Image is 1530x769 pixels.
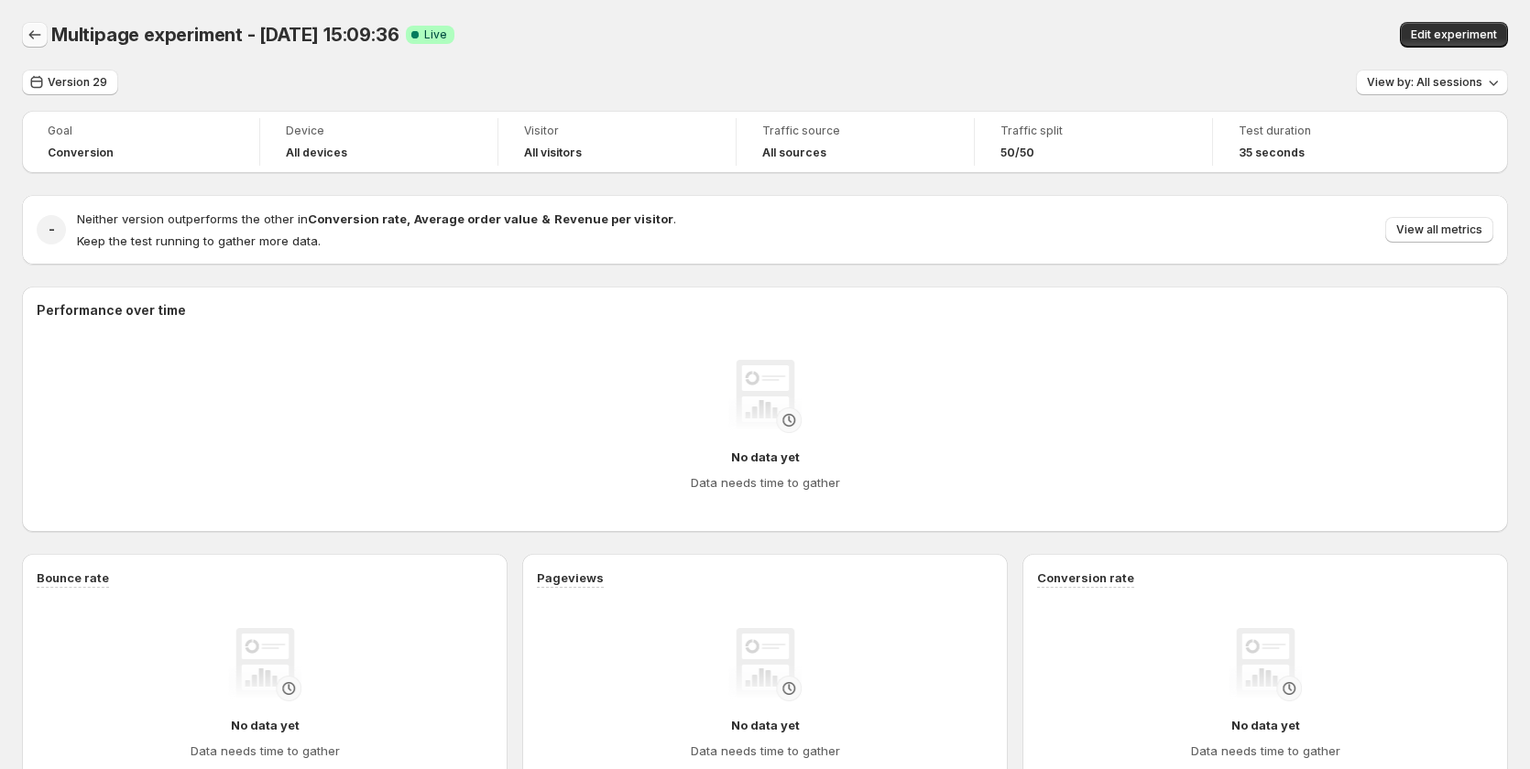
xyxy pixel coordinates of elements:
[541,211,551,226] strong: &
[1411,27,1497,42] span: Edit experiment
[1239,122,1426,162] a: Test duration35 seconds
[1231,716,1300,734] h4: No data yet
[49,221,55,239] h2: -
[48,146,114,160] span: Conversion
[77,211,676,226] span: Neither version outperforms the other in .
[286,122,472,162] a: DeviceAll devices
[22,22,48,48] button: Back
[554,211,673,226] strong: Revenue per visitor
[48,75,107,90] span: Version 29
[1239,146,1305,160] span: 35 seconds
[37,569,109,587] h3: Bounce rate
[691,473,840,492] h4: Data needs time to gather
[762,124,948,138] span: Traffic source
[1239,124,1426,138] span: Test duration
[1191,742,1340,760] h4: Data needs time to gather
[191,742,340,760] h4: Data needs time to gather
[1396,222,1482,237] span: View all metrics
[414,211,538,226] strong: Average order value
[524,122,710,162] a: VisitorAll visitors
[308,211,407,226] strong: Conversion rate
[524,124,710,138] span: Visitor
[731,716,800,734] h4: No data yet
[37,301,1493,320] h2: Performance over time
[728,360,802,433] img: No data yet
[48,122,234,162] a: GoalConversion
[762,146,826,160] h4: All sources
[1229,628,1302,701] img: No data yet
[731,448,800,466] h4: No data yet
[1367,75,1482,90] span: View by: All sessions
[407,211,410,226] strong: ,
[286,146,347,160] h4: All devices
[231,716,300,734] h4: No data yet
[51,24,399,46] span: Multipage experiment - [DATE] 15:09:36
[1000,122,1186,162] a: Traffic split50/50
[691,742,840,760] h4: Data needs time to gather
[22,70,118,95] button: Version 29
[286,124,472,138] span: Device
[1356,70,1508,95] button: View by: All sessions
[728,628,802,701] img: No data yet
[537,569,604,587] h3: Pageviews
[1400,22,1508,48] button: Edit experiment
[48,124,234,138] span: Goal
[1000,124,1186,138] span: Traffic split
[228,628,301,701] img: No data yet
[762,122,948,162] a: Traffic sourceAll sources
[77,233,321,248] span: Keep the test running to gather more data.
[424,27,447,42] span: Live
[524,146,582,160] h4: All visitors
[1385,217,1493,243] button: View all metrics
[1037,569,1134,587] h3: Conversion rate
[1000,146,1034,160] span: 50/50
